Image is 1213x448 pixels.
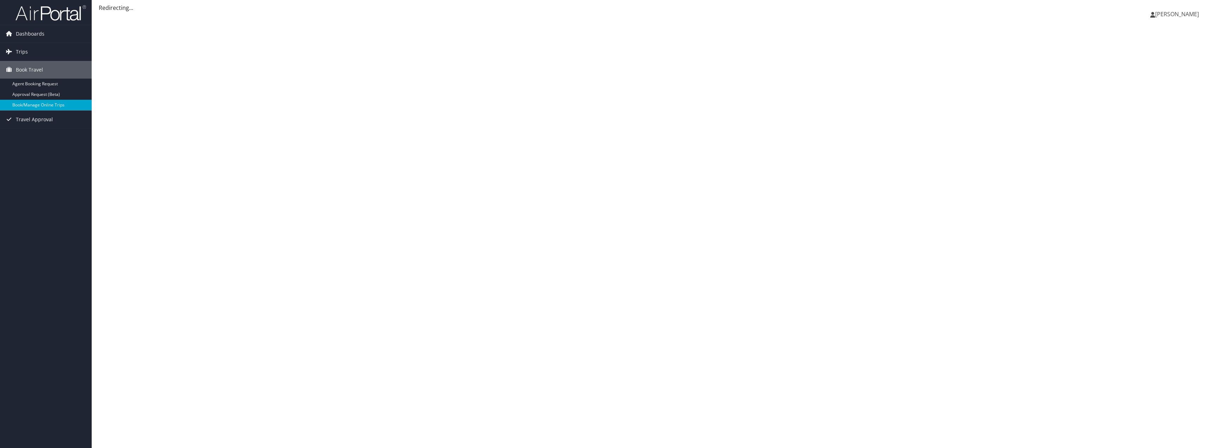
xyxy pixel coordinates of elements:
div: Redirecting... [99,4,1206,12]
img: airportal-logo.png [16,5,86,21]
span: Trips [16,43,28,61]
a: [PERSON_NAME] [1150,4,1206,25]
span: [PERSON_NAME] [1155,10,1199,18]
span: Travel Approval [16,111,53,128]
span: Book Travel [16,61,43,79]
span: Dashboards [16,25,44,43]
